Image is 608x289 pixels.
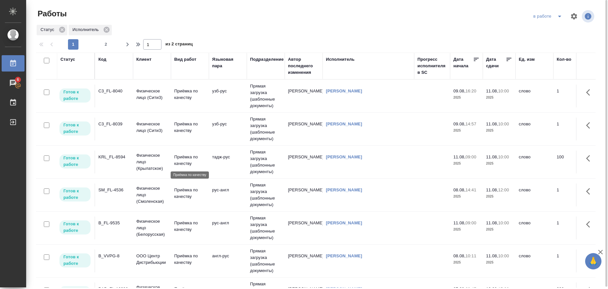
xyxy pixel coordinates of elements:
div: Исполнитель может приступить к работе [59,220,91,235]
div: Автор последнего изменения [288,56,319,76]
div: Исполнитель может приступить к работе [59,187,91,202]
td: слово [515,85,553,107]
div: Исполнитель может приступить к работе [59,88,91,103]
a: [PERSON_NAME] [326,88,362,93]
p: 14:57 [465,121,476,126]
p: 09.08, [453,88,465,93]
p: Приёмка по качеству [174,154,206,167]
span: 2 [101,41,111,48]
p: Готов к работе [63,254,87,267]
span: 🙏 [588,254,599,268]
div: Исполнитель может приступить к работе [59,154,91,169]
p: 08.08, [453,253,465,258]
td: Прямая загрузка (шаблонные документы) [247,146,285,178]
div: B_FL-9535 [98,220,130,226]
span: Посмотреть информацию [582,10,596,23]
p: Приёмка по качеству [174,187,206,200]
div: Дата сдачи [486,56,506,69]
p: 2025 [453,226,480,233]
div: Языковая пара [212,56,244,69]
p: 10:00 [498,88,509,93]
p: 11.08, [453,220,465,225]
td: [PERSON_NAME] [285,118,323,140]
td: узб-рус [209,118,247,140]
p: 11.08, [486,220,498,225]
button: 🙏 [585,253,601,269]
button: 2 [101,39,111,50]
td: рус-англ [209,217,247,239]
td: 1 [553,217,586,239]
a: [PERSON_NAME] [326,121,362,126]
p: 2025 [486,127,512,134]
td: [PERSON_NAME] [285,151,323,173]
p: 10:00 [498,154,509,159]
td: 1 [553,85,586,107]
div: C3_FL-8039 [98,121,130,127]
button: Здесь прячутся важные кнопки [582,118,598,133]
p: 11.08, [486,187,498,192]
a: 6 [2,75,25,91]
p: 2025 [453,94,480,101]
p: 14:41 [465,187,476,192]
div: Прогресс исполнителя в SC [417,56,447,76]
div: Подразделение [250,56,284,63]
div: split button [532,11,566,22]
p: 11.08, [486,154,498,159]
td: узб-рус [209,85,247,107]
div: Код [98,56,106,63]
button: Здесь прячутся важные кнопки [582,85,598,100]
p: 12:00 [498,187,509,192]
p: Готов к работе [63,188,87,201]
p: 10:00 [498,253,509,258]
button: Здесь прячутся важные кнопки [582,217,598,232]
p: Приёмка по качеству [174,220,206,233]
p: 10:11 [465,253,476,258]
p: Физическое лицо (Сити3) [136,88,168,101]
p: Физическое лицо (Сити3) [136,121,168,134]
p: 2025 [486,259,512,266]
p: 08.08, [453,187,465,192]
td: 100 [553,151,586,173]
p: Физическое лицо (Смоленская) [136,185,168,205]
p: Готов к работе [63,155,87,168]
div: Статус [37,25,67,35]
p: 09.08, [453,121,465,126]
button: Здесь прячутся важные кнопки [582,249,598,265]
div: Дата начала [453,56,473,69]
div: C3_FL-8040 [98,88,130,94]
div: Кол-во [557,56,571,63]
div: KRL_FL-8594 [98,154,130,160]
p: Приёмка по качеству [174,253,206,266]
p: ООО Центр Дистрибьюции [136,253,168,266]
p: 10:00 [498,121,509,126]
p: Готов к работе [63,221,87,234]
p: Физическое лицо (Белорусская) [136,218,168,238]
p: 2025 [453,160,480,167]
p: 2025 [486,94,512,101]
td: Прямая загрузка (шаблонные документы) [247,113,285,145]
button: Здесь прячутся важные кнопки [582,151,598,166]
a: [PERSON_NAME] [326,187,362,192]
td: слово [515,217,553,239]
a: [PERSON_NAME] [326,154,362,159]
p: Готов к работе [63,122,87,135]
div: Ед. изм [519,56,535,63]
td: слово [515,118,553,140]
span: из 2 страниц [165,40,193,50]
div: Исполнитель может приступить к работе [59,121,91,136]
p: Физическое лицо (Крылатское) [136,152,168,172]
span: Работы [36,8,67,19]
p: Приёмка по качеству [174,121,206,134]
div: B_VVPG-8 [98,253,130,259]
td: Прямая загрузка (шаблонные документы) [247,179,285,211]
span: Настроить таблицу [566,8,582,24]
p: 2025 [486,160,512,167]
p: Готов к работе [63,89,87,102]
td: слово [515,151,553,173]
p: 2025 [486,226,512,233]
div: Исполнитель [69,25,112,35]
a: [PERSON_NAME] [326,220,362,225]
td: 1 [553,118,586,140]
td: тадж-рус [209,151,247,173]
td: Прямая загрузка (шаблонные документы) [247,212,285,244]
